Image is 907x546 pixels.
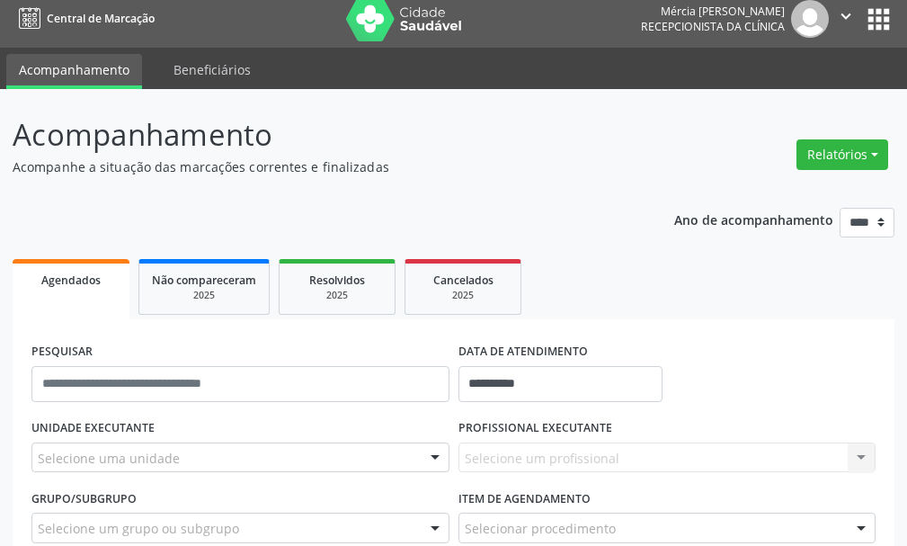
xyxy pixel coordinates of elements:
span: Agendados [41,273,101,288]
p: Ano de acompanhamento [674,208,833,230]
p: Acompanhamento [13,112,630,157]
p: Acompanhe a situação das marcações correntes e finalizadas [13,157,630,176]
div: 2025 [418,289,508,302]
span: Não compareceram [152,273,256,288]
i:  [836,6,856,26]
span: Selecione uma unidade [38,449,180,468]
button: Relatórios [796,139,888,170]
label: Grupo/Subgrupo [31,485,137,513]
label: PROFISSIONAL EXECUTANTE [458,415,612,443]
label: UNIDADE EXECUTANTE [31,415,155,443]
div: 2025 [152,289,256,302]
label: PESQUISAR [31,338,93,366]
a: Beneficiários [161,54,263,85]
a: Acompanhamento [6,54,142,89]
div: Mércia [PERSON_NAME] [641,4,785,19]
span: Resolvidos [309,273,365,288]
div: 2025 [292,289,382,302]
span: Central de Marcação [47,11,155,26]
a: Central de Marcação [13,4,155,33]
label: Item de agendamento [458,485,591,513]
span: Recepcionista da clínica [641,19,785,34]
span: Selecione um grupo ou subgrupo [38,519,239,538]
button: apps [863,4,894,35]
span: Selecionar procedimento [465,519,616,538]
span: Cancelados [433,273,494,288]
label: DATA DE ATENDIMENTO [458,338,588,366]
